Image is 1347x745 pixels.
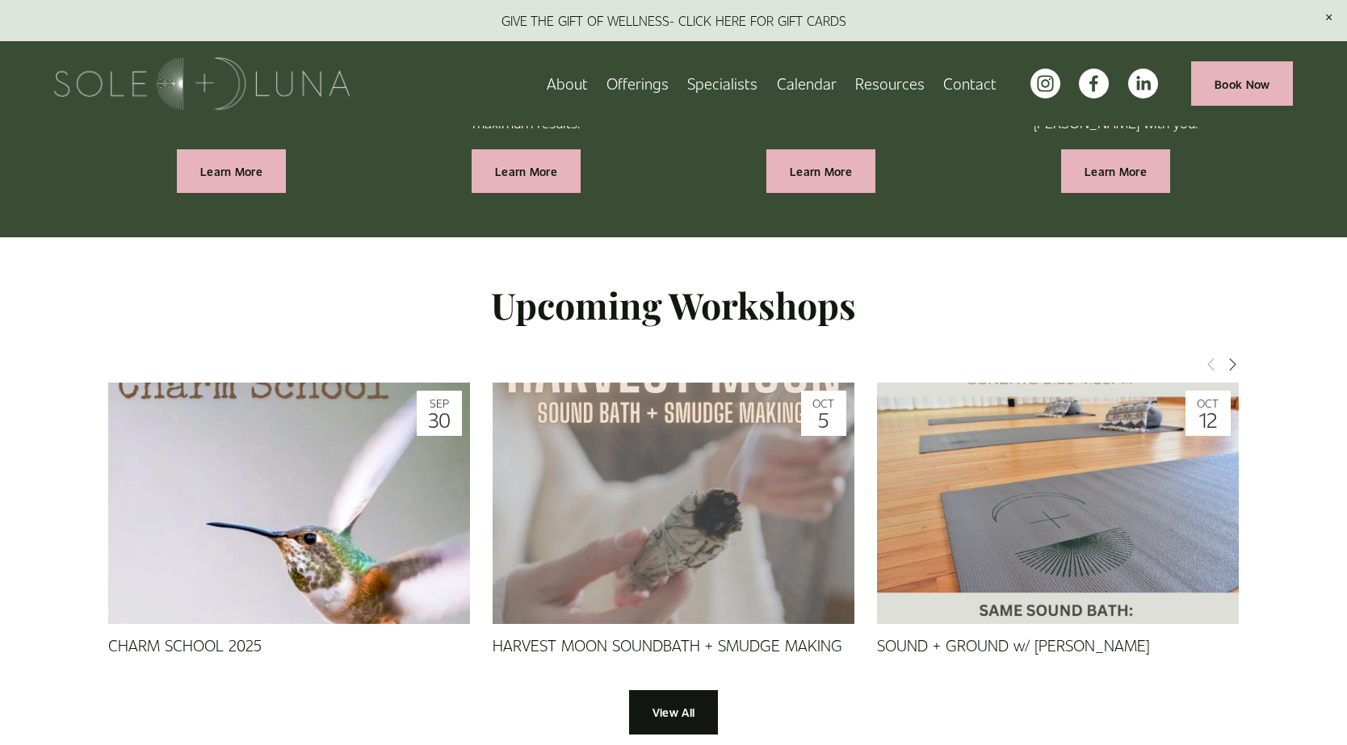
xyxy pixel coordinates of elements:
img: Sole + Luna [54,57,350,110]
a: View All [629,690,718,735]
a: folder dropdown [606,69,669,98]
span: Previous [1205,357,1218,371]
span: Oct [1188,397,1228,408]
span: Sep [419,397,459,408]
span: Resources [855,71,925,96]
a: HARVEST MOON SOUNDBATH + SMUDGE MAKING [493,635,842,655]
span: Oct [804,397,844,408]
span: Offerings [606,71,669,96]
a: Learn More [1061,149,1170,194]
a: instagram-unauth [1030,69,1060,98]
a: Specialists [687,69,757,98]
a: folder dropdown [855,69,925,98]
a: About [547,69,588,98]
span: 30 [419,408,459,429]
a: CHARM SCHOOL 2025 [108,635,262,655]
span: 5 [804,408,844,429]
img: CHARM SCHOOL 2025 [108,323,470,684]
a: SOUND + GROUND w/ [PERSON_NAME] [877,635,1150,655]
a: LinkedIn [1128,69,1158,98]
a: CHARM SCHOOL 2025 Sep 30 [108,383,470,624]
a: Learn More [177,149,286,194]
a: Calendar [777,69,837,98]
a: SOUND + GROUND w/ Marian McNair Oct 12 [877,383,1239,624]
a: Learn More [472,149,581,194]
a: Learn More [766,149,875,194]
img: HARVEST MOON SOUNDBATH + SMUDGE MAKING [493,323,854,684]
a: Book Now [1191,61,1293,106]
a: HARVEST MOON SOUNDBATH + SMUDGE MAKING Oct 5 [493,383,854,624]
a: facebook-unauth [1079,69,1109,98]
span: 12 [1188,408,1228,429]
img: SOUND + GROUND w/ Marian McNair [877,323,1239,684]
span: Next [1226,357,1239,371]
a: Contact [943,69,997,98]
h2: Upcoming Workshops [108,282,1239,329]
